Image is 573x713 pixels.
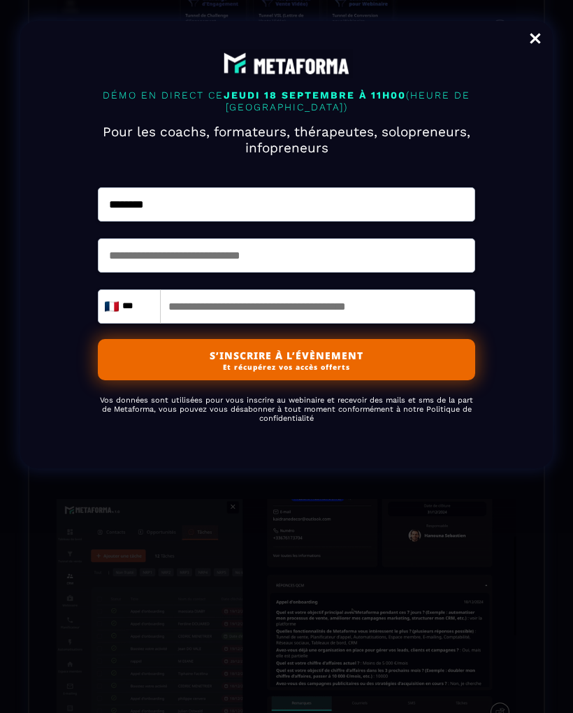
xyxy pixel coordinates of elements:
a: Close [521,24,549,55]
h2: Pour les coachs, formateurs, thérapeutes, solopreneurs, infopreneurs [98,117,476,163]
span: JEUDI 18 SEPTEMBRE À 11H00 [224,89,406,101]
img: abe9e435164421cb06e33ef15842a39e_e5ef653356713f0d7dd3797ab850248d_Capture_d%E2%80%99e%CC%81cran_2... [220,49,352,78]
h2: Vos données sont utilisées pour vous inscrire au webinaire et recevoir des mails et sms de la par... [98,389,476,430]
img: fr [105,301,119,312]
p: DÉMO EN DIRECT CE (HEURE DE [GEOGRAPHIC_DATA]) [98,86,476,117]
button: S’INSCRIRE À L’ÉVÈNEMENTEt récupérez vos accès offerts [98,339,476,380]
